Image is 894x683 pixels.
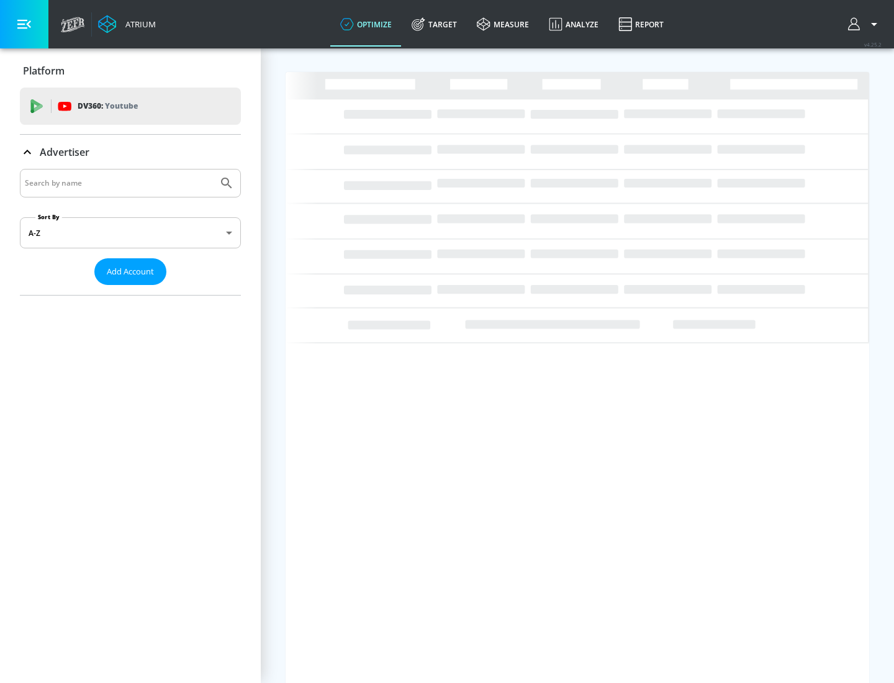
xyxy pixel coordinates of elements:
a: optimize [330,2,402,47]
label: Sort By [35,213,62,221]
span: Add Account [107,265,154,279]
nav: list of Advertiser [20,285,241,295]
div: Advertiser [20,169,241,295]
button: Add Account [94,258,166,285]
div: Platform [20,53,241,88]
div: Advertiser [20,135,241,170]
a: measure [467,2,539,47]
a: Atrium [98,15,156,34]
div: Atrium [120,19,156,30]
a: Analyze [539,2,608,47]
input: Search by name [25,175,213,191]
div: A-Z [20,217,241,248]
p: DV360: [78,99,138,113]
p: Platform [23,64,65,78]
span: v 4.25.2 [864,41,882,48]
a: Target [402,2,467,47]
a: Report [608,2,674,47]
p: Advertiser [40,145,89,159]
p: Youtube [105,99,138,112]
div: DV360: Youtube [20,88,241,125]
